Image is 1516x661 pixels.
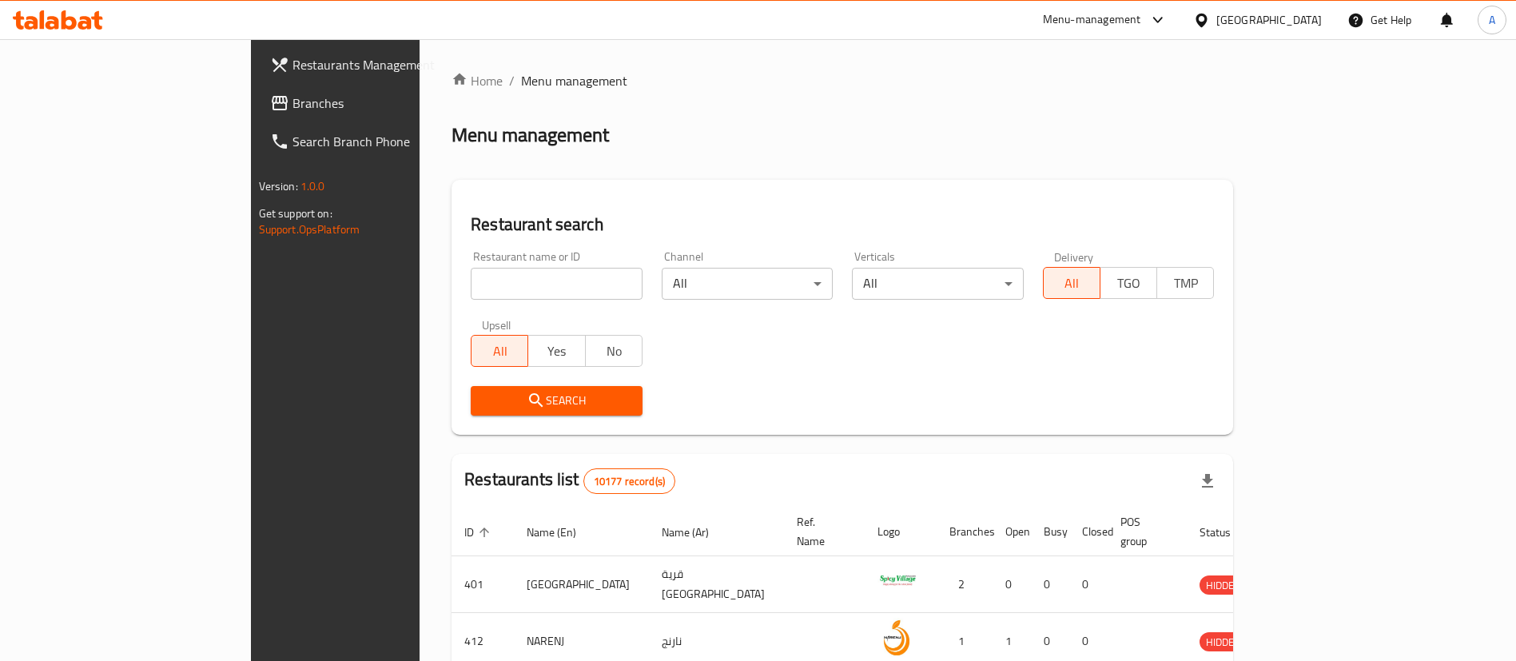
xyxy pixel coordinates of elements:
[478,340,522,363] span: All
[649,556,784,613] td: قرية [GEOGRAPHIC_DATA]
[300,176,325,197] span: 1.0.0
[937,508,993,556] th: Branches
[1200,523,1251,542] span: Status
[865,508,937,556] th: Logo
[1031,508,1069,556] th: Busy
[1100,267,1157,299] button: TGO
[993,556,1031,613] td: 0
[535,340,579,363] span: Yes
[584,474,674,489] span: 10177 record(s)
[1031,556,1069,613] td: 0
[1164,272,1208,295] span: TMP
[592,340,636,363] span: No
[257,46,504,84] a: Restaurants Management
[471,386,643,416] button: Search
[1188,462,1227,500] div: Export file
[471,213,1214,237] h2: Restaurant search
[482,319,511,330] label: Upsell
[292,132,491,151] span: Search Branch Phone
[259,176,298,197] span: Version:
[1200,633,1247,651] span: HIDDEN
[1200,575,1247,595] div: HIDDEN
[1200,576,1247,595] span: HIDDEN
[1069,508,1108,556] th: Closed
[1050,272,1094,295] span: All
[852,268,1024,300] div: All
[257,84,504,122] a: Branches
[877,561,917,601] img: Spicy Village
[1043,10,1141,30] div: Menu-management
[452,122,609,148] h2: Menu management
[585,335,643,367] button: No
[259,219,360,240] a: Support.OpsPlatform
[521,71,627,90] span: Menu management
[257,122,504,161] a: Search Branch Phone
[1107,272,1151,295] span: TGO
[1216,11,1322,29] div: [GEOGRAPHIC_DATA]
[662,268,834,300] div: All
[1054,251,1094,262] label: Delivery
[662,523,730,542] span: Name (Ar)
[1069,556,1108,613] td: 0
[993,508,1031,556] th: Open
[527,335,585,367] button: Yes
[464,468,675,494] h2: Restaurants list
[1156,267,1214,299] button: TMP
[471,335,528,367] button: All
[514,556,649,613] td: [GEOGRAPHIC_DATA]
[1043,267,1100,299] button: All
[259,203,332,224] span: Get support on:
[583,468,675,494] div: Total records count
[1120,512,1168,551] span: POS group
[292,94,491,113] span: Branches
[797,512,846,551] span: Ref. Name
[464,523,495,542] span: ID
[292,55,491,74] span: Restaurants Management
[877,618,917,658] img: NARENJ
[1489,11,1495,29] span: A
[471,268,643,300] input: Search for restaurant name or ID..
[452,71,1233,90] nav: breadcrumb
[527,523,597,542] span: Name (En)
[509,71,515,90] li: /
[1200,632,1247,651] div: HIDDEN
[937,556,993,613] td: 2
[483,391,630,411] span: Search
